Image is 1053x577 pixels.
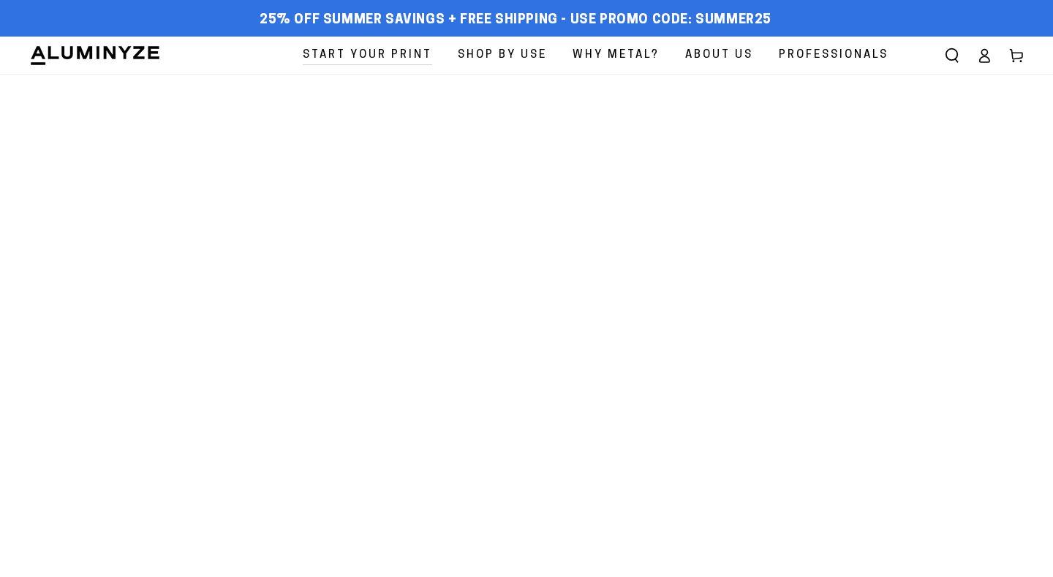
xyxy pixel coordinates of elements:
a: About Us [674,37,764,74]
a: Shop By Use [447,37,558,74]
span: Why Metal? [573,45,660,65]
img: Aluminyze [29,45,161,67]
span: Shop By Use [458,45,547,65]
a: Professionals [768,37,899,74]
summary: Search our site [936,39,968,72]
span: About Us [685,45,753,65]
span: Start Your Print [303,45,432,65]
span: 25% off Summer Savings + Free Shipping - Use Promo Code: SUMMER25 [260,12,771,29]
a: Start Your Print [292,37,443,74]
span: Professionals [779,45,888,65]
a: Why Metal? [562,37,671,74]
